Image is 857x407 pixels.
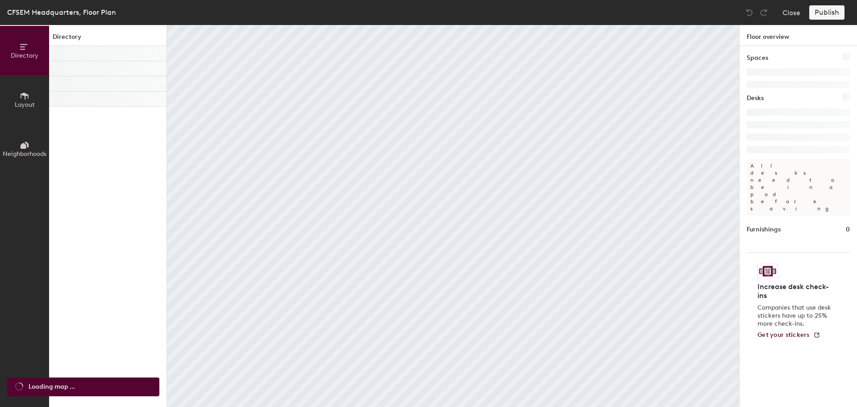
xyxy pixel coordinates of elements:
[29,382,75,392] span: Loading map ...
[747,225,781,235] h1: Furnishings
[757,331,820,339] a: Get your stickers
[740,25,857,46] h1: Floor overview
[3,150,46,158] span: Neighborhoods
[49,32,166,46] h1: Directory
[782,5,800,20] button: Close
[757,331,810,339] span: Get your stickers
[757,264,778,279] img: Sticker logo
[747,159,850,216] p: All desks need to be in a pod before saving
[7,7,116,18] div: CFSEM Headquarters, Floor Plan
[759,8,768,17] img: Redo
[846,225,850,235] h1: 0
[745,8,754,17] img: Undo
[15,101,35,109] span: Layout
[747,93,764,103] h1: Desks
[11,52,38,59] span: Directory
[747,53,768,63] h1: Spaces
[757,304,834,328] p: Companies that use desk stickers have up to 25% more check-ins.
[167,25,739,407] canvas: Map
[757,282,834,300] h4: Increase desk check-ins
